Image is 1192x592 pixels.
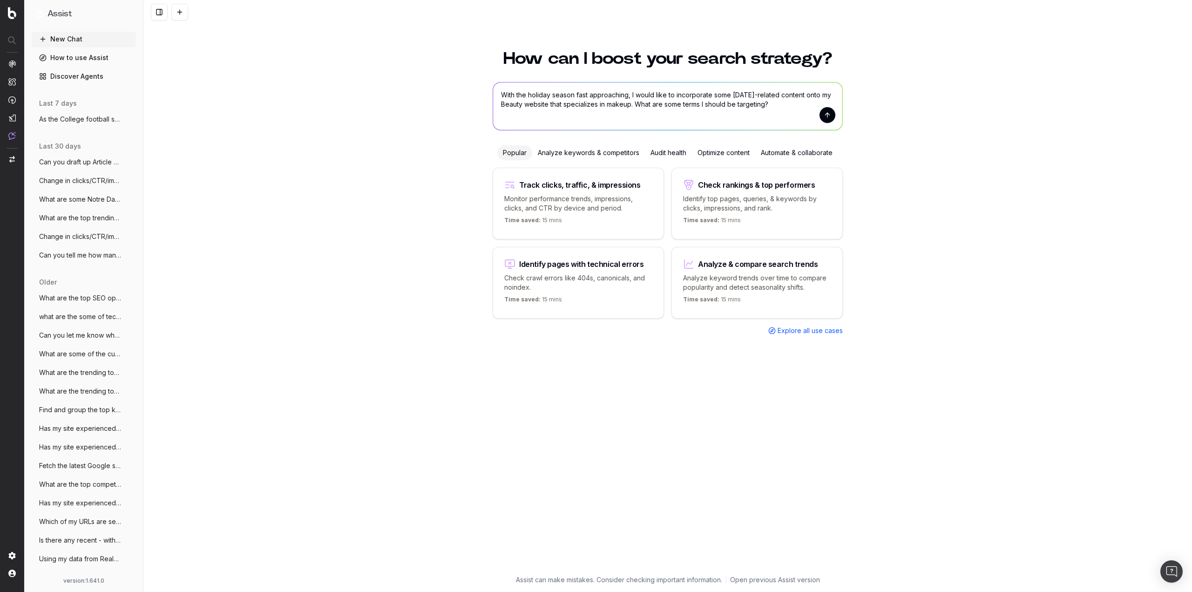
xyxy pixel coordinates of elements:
span: Is there any recent - within the last 10 [39,536,121,545]
img: Studio [8,114,16,122]
span: What are the trending topics around notr [39,368,121,377]
img: My account [8,570,16,577]
div: Automate & collaborate [755,145,838,160]
img: Activation [8,96,16,104]
button: Has my site experienced a performance dr [32,496,136,510]
span: Time saved: [504,296,541,303]
button: Find and group the top keywords for Notr [32,402,136,417]
p: 15 mins [504,217,562,228]
p: Check crawl errors like 404s, canonicals, and noindex. [504,273,652,292]
button: Which of my URLs are seeing an increase [32,514,136,529]
div: Track clicks, traffic, & impressions [519,181,641,189]
img: Botify logo [8,7,16,19]
span: Has my site experienced a performance dr [39,498,121,508]
span: Find and group the top keywords for Notr [39,405,121,415]
div: Identify pages with technical errors [519,260,644,268]
button: Assist [35,7,132,20]
button: Change in clicks/CTR/impressions over la [32,229,136,244]
span: Can you tell me how many URLs on my site [39,251,121,260]
div: Check rankings & top performers [698,181,815,189]
span: What are some Notre Dame schedule terms [39,195,121,204]
button: What are some Notre Dame schedule terms [32,192,136,207]
span: Change in clicks/CTR/impressions over la [39,176,121,185]
textarea: With the holiday season fast approaching, I would like to incorporate some [DATE]-related content... [493,82,842,130]
span: As the College football season kicks off [39,115,121,124]
button: Can you tell me how many URLs on my site [32,248,136,263]
h1: How can I boost your search strategy? [493,50,843,67]
span: What are some of the current seasonal tr [39,349,121,359]
button: What are the top competitors ranking for [32,477,136,492]
p: 15 mins [683,296,741,307]
button: what are the some of technical SEO issue [32,309,136,324]
a: Discover Agents [32,69,136,84]
span: Time saved: [504,217,541,224]
span: what are the some of technical SEO issue [39,312,121,321]
span: Can you let me know where my slowest ren [39,331,121,340]
img: Assist [8,132,16,140]
span: What are the top trending topics for Not [39,213,121,223]
div: Open Intercom Messenger [1160,560,1183,583]
span: Time saved: [683,217,719,224]
button: Using my data from RealKeywords - what a [32,551,136,566]
button: I am trying to perform a core web vitals [32,570,136,585]
span: Has my site experienced a performance dr [39,442,121,452]
div: Analyze keywords & competitors [532,145,645,160]
button: Has my site experienced a performance dr [32,421,136,436]
button: What are the top trending topics for Not [32,211,136,225]
span: older [39,278,57,287]
span: Fetch the latest Google search results f [39,461,121,470]
span: last 30 days [39,142,81,151]
a: Open previous Assist version [730,575,820,585]
span: last 7 days [39,99,77,108]
button: Change in clicks/CTR/impressions over la [32,173,136,188]
span: Which of my URLs are seeing an increase [39,517,121,526]
span: I am trying to perform a core web vitals [39,573,121,582]
button: Can you draft up Article Schema for this [32,155,136,170]
img: Intelligence [8,78,16,86]
a: How to use Assist [32,50,136,65]
p: Monitor performance trends, impressions, clicks, and CTR by device and period. [504,194,652,213]
p: Assist can make mistakes. Consider checking important information. [516,575,722,585]
span: What are the top SEO opportunities on my [39,293,121,303]
button: Fetch the latest Google search results f [32,458,136,473]
div: Analyze & compare search trends [698,260,818,268]
div: version: 1.641.0 [35,577,132,585]
span: Has my site experienced a performance dr [39,424,121,433]
div: Popular [497,145,532,160]
button: Can you let me know where my slowest ren [32,328,136,343]
button: Has my site experienced a performance dr [32,440,136,455]
img: Setting [8,552,16,559]
button: What are the trending topics around notr [32,384,136,399]
span: Using my data from RealKeywords - what a [39,554,121,564]
p: Analyze keyword trends over time to compare popularity and detect seasonality shifts. [683,273,831,292]
p: 15 mins [504,296,562,307]
button: What are some of the current seasonal tr [32,347,136,361]
span: Can you draft up Article Schema for this [39,157,121,167]
span: Explore all use cases [778,326,843,335]
span: Time saved: [683,296,719,303]
button: What are the top SEO opportunities on my [32,291,136,306]
div: Audit health [645,145,692,160]
div: Optimize content [692,145,755,160]
button: What are the trending topics around notr [32,365,136,380]
button: New Chat [32,32,136,47]
img: Switch project [9,156,15,163]
button: Is there any recent - within the last 10 [32,533,136,548]
a: Explore all use cases [768,326,843,335]
p: 15 mins [683,217,741,228]
span: What are the top competitors ranking for [39,480,121,489]
h1: Assist [47,7,72,20]
p: Identify top pages, queries, & keywords by clicks, impressions, and rank. [683,194,831,213]
span: Change in clicks/CTR/impressions over la [39,232,121,241]
button: As the College football season kicks off [32,112,136,127]
img: Assist [35,9,44,18]
img: Analytics [8,60,16,68]
span: What are the trending topics around notr [39,387,121,396]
